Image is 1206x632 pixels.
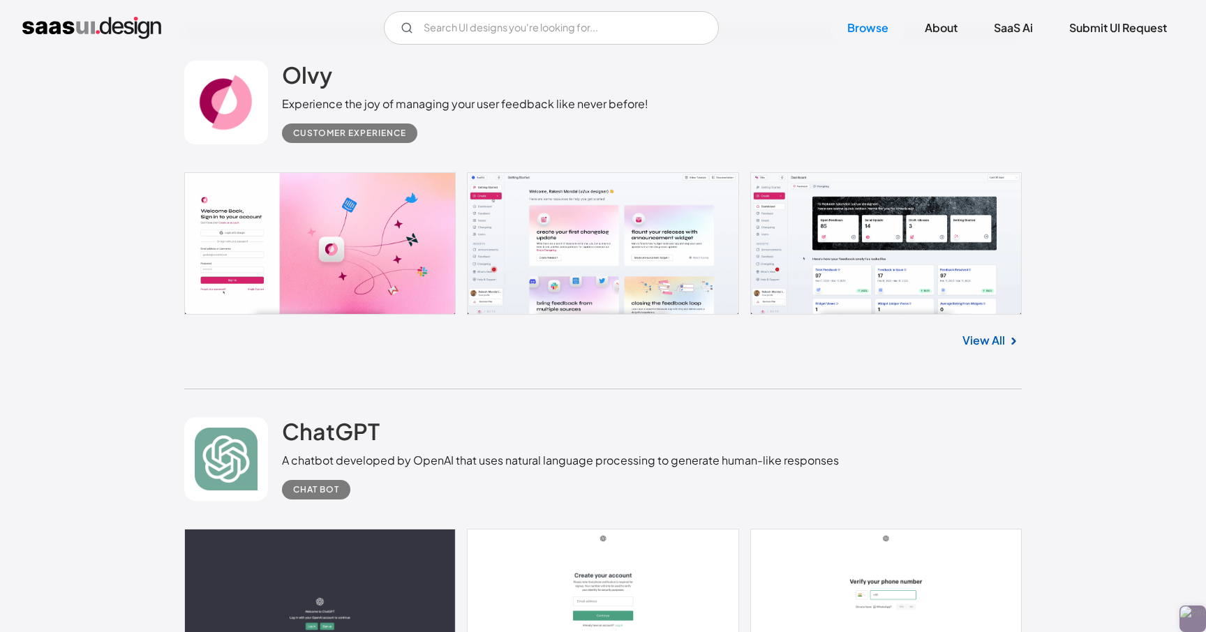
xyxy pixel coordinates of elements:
span: Clear all and close [169,197,244,213]
input: Untitled [36,61,260,89]
span: Clip a bookmark [64,94,126,105]
a: home [22,17,161,39]
a: ChatGPT [282,417,380,452]
form: Email Form [384,11,719,45]
div: Customer Experience [293,125,406,142]
a: Submit UI Request [1052,13,1184,43]
a: SaaS Ai [977,13,1050,43]
a: About [908,13,974,43]
button: Clip a bookmark [41,89,255,111]
span: Clip a selection (Select text first) [64,116,186,128]
button: Clip a screenshot [41,156,255,178]
a: View All [962,332,1005,349]
span: xTiles [66,19,91,30]
span: Clip a screenshot [64,161,128,172]
div: A chatbot developed by OpenAI that uses natural language processing to generate human-like responses [282,452,839,469]
span: Inbox Panel [57,559,104,576]
div: Destination [35,541,253,557]
a: Browse [831,13,905,43]
div: Chat Bot [293,481,339,498]
button: Clip a selection (Select text first) [41,111,255,133]
h2: ChatGPT [282,417,380,445]
h2: Olvy [282,61,332,89]
span: Clip a block [64,139,109,150]
input: Search UI designs you're looking for... [384,11,719,45]
a: Olvy [282,61,332,96]
div: Experience the joy of managing your user feedback like never before! [282,96,648,112]
button: Clip a block [41,133,255,156]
